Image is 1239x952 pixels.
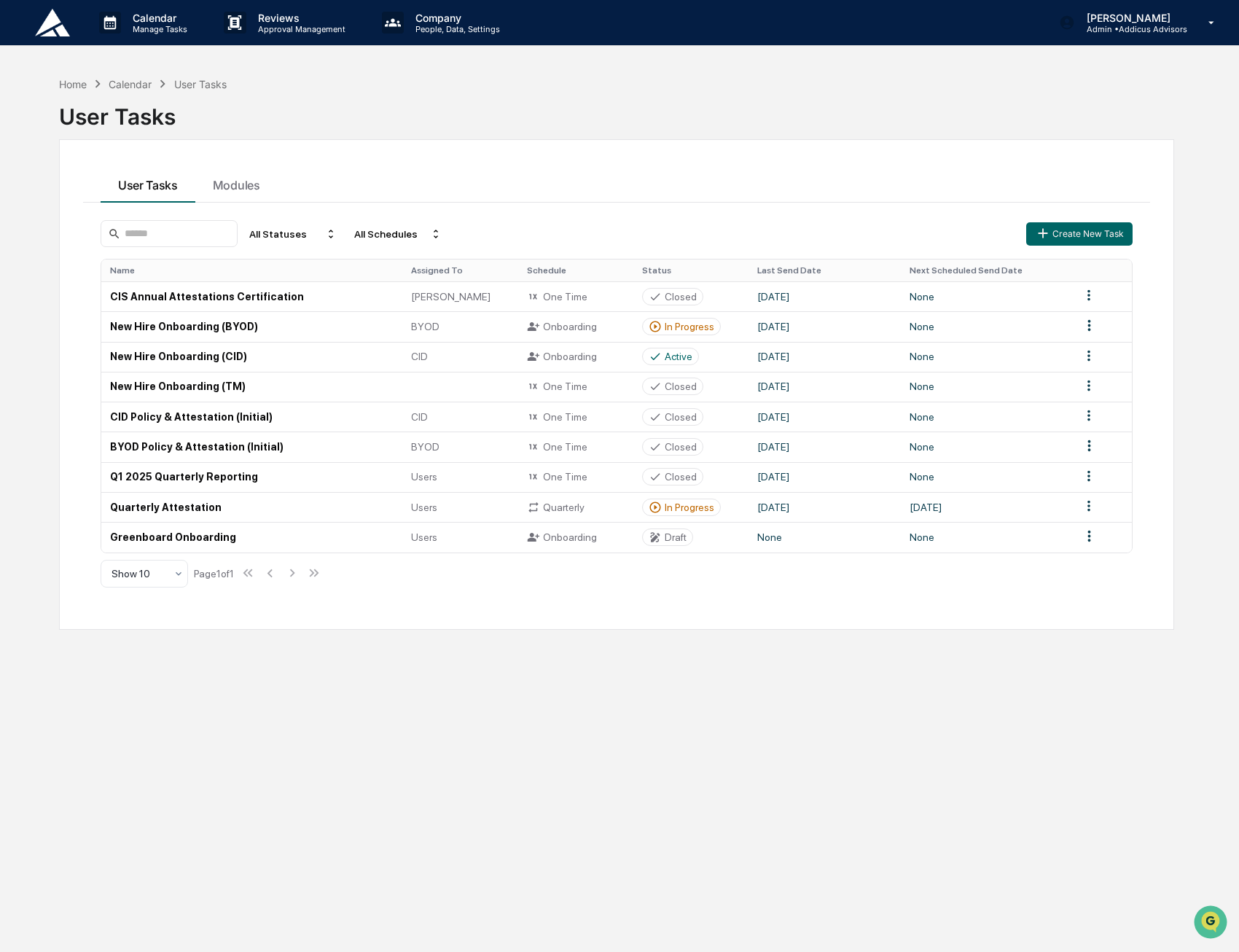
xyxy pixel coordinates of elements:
[29,184,94,198] span: Preclearance
[101,492,402,522] td: Quarterly Attestation
[15,112,41,138] img: 1746055101610-c473b297-6a78-478c-a979-82029cc54cd1
[246,24,353,34] p: Approval Management
[901,402,1072,432] td: None
[120,184,181,198] span: Attestations
[411,351,428,362] span: CID
[527,350,625,363] div: Onboarding
[101,342,402,372] td: New Hire Onboarding (CID)
[101,432,402,461] td: BYOD Policy & Attestation (Initial)
[101,281,402,311] td: CIS Annual Attestations Certification
[106,185,117,197] div: 🗄️
[101,372,402,402] td: New Hire Onboarding (TM)
[404,24,507,34] p: People, Data, Settings
[243,222,343,246] div: All Statuses
[101,522,402,552] td: Greenboard Onboarding
[527,320,625,333] div: Onboarding
[348,222,447,246] div: All Schedules
[518,260,633,281] th: Schedule
[527,470,625,483] div: One Time
[50,126,184,138] div: We're available if you need us!
[411,411,428,423] span: CID
[901,260,1072,281] th: Next Scheduled Send Date
[1026,222,1133,246] button: Create New Task
[665,441,697,453] div: Closed
[749,432,901,461] td: [DATE]
[901,342,1072,372] td: None
[174,78,227,90] div: User Tasks
[527,290,625,303] div: One Time
[101,260,402,281] th: Name
[1192,904,1232,943] iframe: Open customer support
[665,291,697,303] div: Closed
[749,372,901,402] td: [DATE]
[665,531,687,543] div: Draft
[29,211,92,226] span: Data Lookup
[749,342,901,372] td: [DATE]
[901,372,1072,402] td: None
[411,441,439,453] span: BYOD
[15,31,265,54] p: How can we help?
[404,12,507,24] p: Company
[411,321,439,332] span: BYOD
[901,462,1072,492] td: None
[901,311,1072,341] td: None
[101,402,402,432] td: CID Policy & Attestation (Initial)
[411,531,437,543] span: Users
[9,178,100,204] a: 🖐️Preclearance
[749,311,901,341] td: [DATE]
[15,213,26,225] div: 🔎
[527,440,625,453] div: One Time
[145,247,176,258] span: Pylon
[101,163,195,203] button: User Tasks
[527,531,625,544] div: Onboarding
[35,9,70,36] img: logo
[665,321,714,332] div: In Progress
[749,462,901,492] td: [DATE]
[121,12,195,24] p: Calendar
[749,492,901,522] td: [DATE]
[100,178,187,204] a: 🗄️Attestations
[749,260,901,281] th: Last Send Date
[749,402,901,432] td: [DATE]
[901,281,1072,311] td: None
[411,291,490,303] span: [PERSON_NAME]
[633,260,749,281] th: Status
[527,380,625,393] div: One Time
[901,492,1072,522] td: [DATE]
[101,311,402,341] td: New Hire Onboarding (BYOD)
[121,24,195,34] p: Manage Tasks
[103,246,176,258] a: Powered byPylon
[50,112,239,126] div: Start new chat
[246,12,353,24] p: Reviews
[195,163,278,203] button: Modules
[901,522,1072,552] td: None
[402,260,517,281] th: Assigned To
[194,568,234,580] div: Page 1 of 1
[749,281,901,311] td: [DATE]
[411,502,437,513] span: Users
[1075,24,1187,34] p: Admin • Addicus Advisors
[665,411,697,423] div: Closed
[749,522,901,552] td: None
[59,78,87,90] div: Home
[59,92,1174,130] div: User Tasks
[665,471,697,483] div: Closed
[109,78,152,90] div: Calendar
[665,381,697,392] div: Closed
[15,185,26,197] div: 🖐️
[411,471,437,483] span: Users
[901,432,1072,461] td: None
[9,206,98,232] a: 🔎Data Lookup
[665,502,714,513] div: In Progress
[101,462,402,492] td: Q1 2025 Quarterly Reporting
[665,351,692,362] div: Active
[248,116,265,133] button: Start new chat
[527,501,625,514] div: Quarterly
[1075,12,1187,24] p: [PERSON_NAME]
[527,410,625,424] div: One Time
